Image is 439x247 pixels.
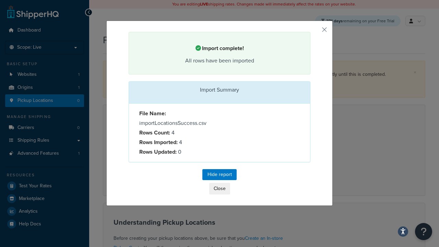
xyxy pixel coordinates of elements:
button: Close [209,183,230,195]
button: Hide report [202,169,237,180]
h3: Import Summary [134,87,305,93]
strong: Rows Imported: [139,138,178,146]
div: importLocationsSuccess.csv 4 4 0 [134,109,219,157]
strong: Rows Count: [139,129,170,137]
h4: Import complete! [138,44,301,52]
strong: Rows Updated: [139,148,177,156]
div: All rows have been imported [138,56,301,66]
strong: File Name: [139,109,166,117]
